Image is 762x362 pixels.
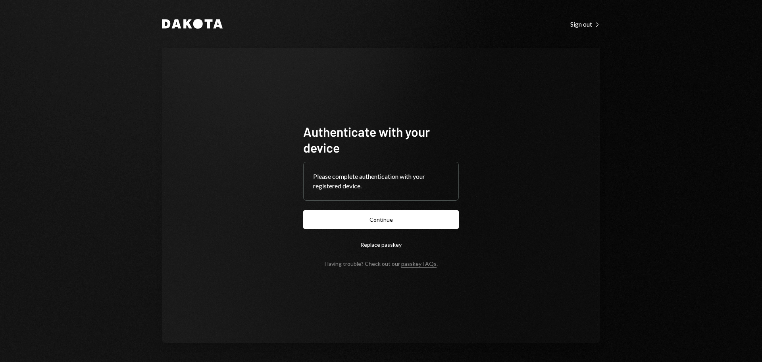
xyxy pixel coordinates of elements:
[325,260,438,267] div: Having trouble? Check out our .
[570,20,600,28] div: Sign out
[303,124,459,155] h1: Authenticate with your device
[401,260,437,268] a: passkey FAQs
[313,172,449,191] div: Please complete authentication with your registered device.
[303,210,459,229] button: Continue
[303,235,459,254] button: Replace passkey
[570,19,600,28] a: Sign out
